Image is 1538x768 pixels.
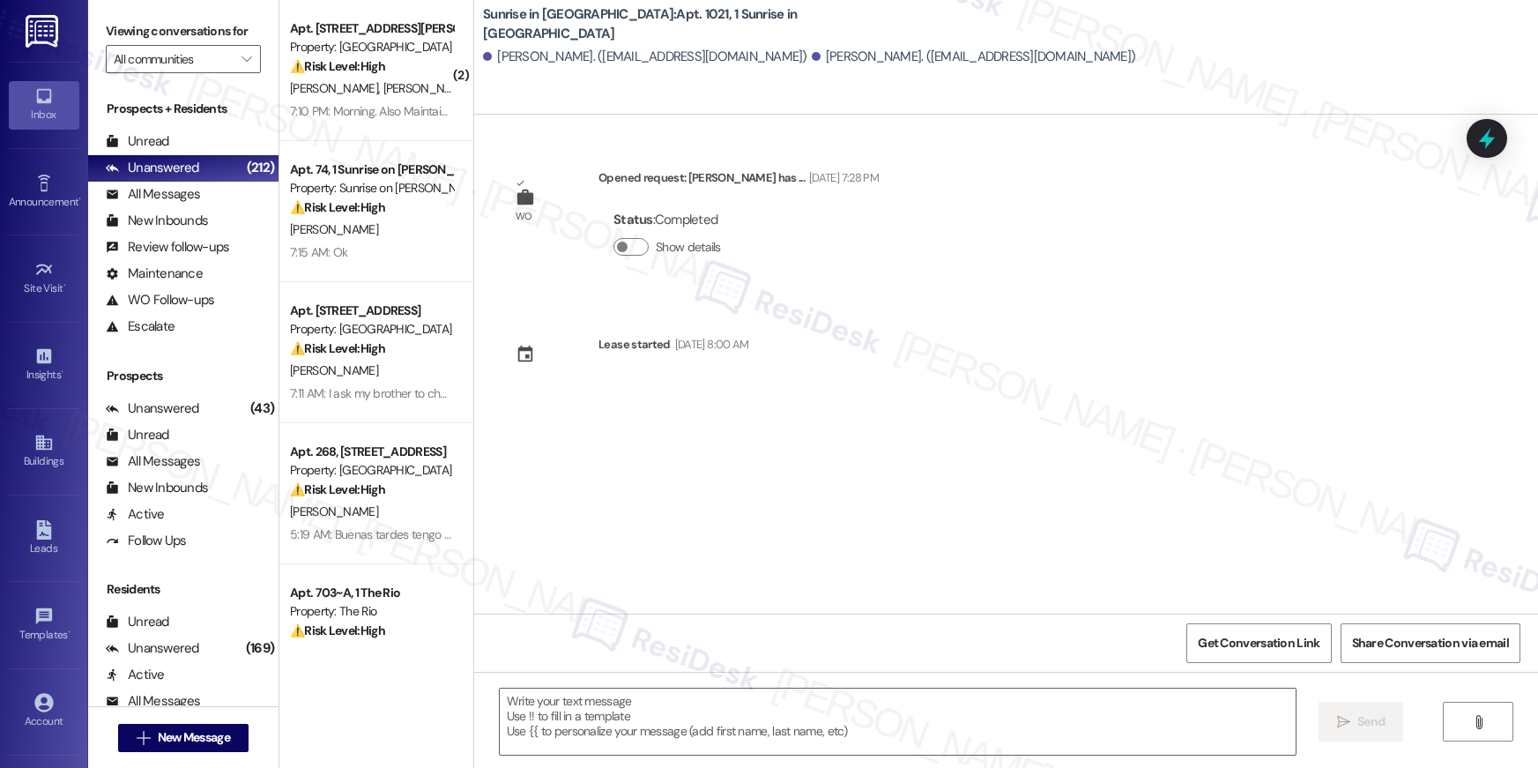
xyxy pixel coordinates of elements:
[290,526,1312,542] div: 5:19 AM: Buenas tardes tengo que desenchufarla porque se queda prendida pero no hace nada nomas e...
[106,317,175,336] div: Escalate
[88,580,279,599] div: Residents
[241,52,251,66] i: 
[26,15,62,48] img: ResiDesk Logo
[613,211,653,228] b: Status
[68,626,71,638] span: •
[106,132,169,151] div: Unread
[290,199,385,215] strong: ⚠️ Risk Level: High
[106,613,169,631] div: Unread
[242,154,279,182] div: (212)
[290,160,453,179] div: Apt. 74, 1 Sunrise on [PERSON_NAME]
[106,666,165,684] div: Active
[290,221,378,237] span: [PERSON_NAME]
[9,81,79,129] a: Inbox
[106,452,200,471] div: All Messages
[1337,715,1350,729] i: 
[106,159,199,177] div: Unanswered
[290,362,378,378] span: [PERSON_NAME]
[671,335,749,354] div: [DATE] 8:00 AM
[106,291,214,309] div: WO Follow-ups
[88,100,279,118] div: Prospects + Residents
[290,602,453,621] div: Property: The Rio
[1198,634,1319,652] span: Get Conversation Link
[9,688,79,735] a: Account
[1341,623,1520,663] button: Share Conversation via email
[158,728,230,747] span: New Message
[241,635,279,662] div: (169)
[290,80,383,96] span: [PERSON_NAME]
[106,212,208,230] div: New Inbounds
[106,692,200,711] div: All Messages
[106,426,169,444] div: Unread
[246,395,279,422] div: (43)
[88,367,279,385] div: Prospects
[613,206,728,234] div: : Completed
[106,532,187,550] div: Follow Ups
[106,399,199,418] div: Unanswered
[383,80,472,96] span: [PERSON_NAME]
[812,48,1136,66] div: [PERSON_NAME]. ([EMAIL_ADDRESS][DOMAIN_NAME])
[1472,715,1485,729] i: 
[1186,623,1331,663] button: Get Conversation Link
[9,428,79,475] a: Buildings
[290,503,378,519] span: [PERSON_NAME]
[290,443,453,461] div: Apt. 268, [STREET_ADDRESS]
[78,193,81,205] span: •
[290,461,453,480] div: Property: [GEOGRAPHIC_DATA]
[290,38,453,56] div: Property: [GEOGRAPHIC_DATA]
[598,335,671,354] div: Lease started
[598,168,879,193] div: Opened request: [PERSON_NAME] has ...
[483,48,807,66] div: [PERSON_NAME]. ([EMAIL_ADDRESS][DOMAIN_NAME])
[9,601,79,649] a: Templates •
[290,385,910,401] div: 7:11 AM: I ask my brother to check and see if he signed the lease. It did the same thing wouldn't...
[1357,712,1385,731] span: Send
[290,623,385,638] strong: ⚠️ Risk Level: High
[106,185,200,204] div: All Messages
[137,731,150,745] i: 
[483,5,836,43] b: Sunrise in [GEOGRAPHIC_DATA]: Apt. 1021, 1 Sunrise in [GEOGRAPHIC_DATA]
[63,280,66,292] span: •
[290,19,453,38] div: Apt. [STREET_ADDRESS][PERSON_NAME]
[114,45,233,73] input: All communities
[61,366,63,378] span: •
[106,265,203,283] div: Maintenance
[290,302,453,320] div: Apt. [STREET_ADDRESS]
[106,505,165,524] div: Active
[290,481,385,497] strong: ⚠️ Risk Level: High
[9,515,79,563] a: Leads
[9,341,79,389] a: Insights •
[805,168,879,187] div: [DATE] 7:28 PM
[290,179,453,198] div: Property: Sunrise on [PERSON_NAME]
[290,320,453,339] div: Property: [GEOGRAPHIC_DATA]
[290,340,385,356] strong: ⚠️ Risk Level: High
[118,724,249,752] button: New Message
[106,18,261,45] label: Viewing conversations for
[9,255,79,302] a: Site Visit •
[290,244,347,260] div: 7:15 AM: Ok
[106,238,229,257] div: Review follow-ups
[106,639,199,658] div: Unanswered
[656,238,721,257] label: Show details
[290,584,453,602] div: Apt. 703~A, 1 The Rio
[1352,634,1509,652] span: Share Conversation via email
[290,58,385,74] strong: ⚠️ Risk Level: High
[106,479,208,497] div: New Inbounds
[1319,702,1404,742] button: Send
[516,207,532,226] div: WO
